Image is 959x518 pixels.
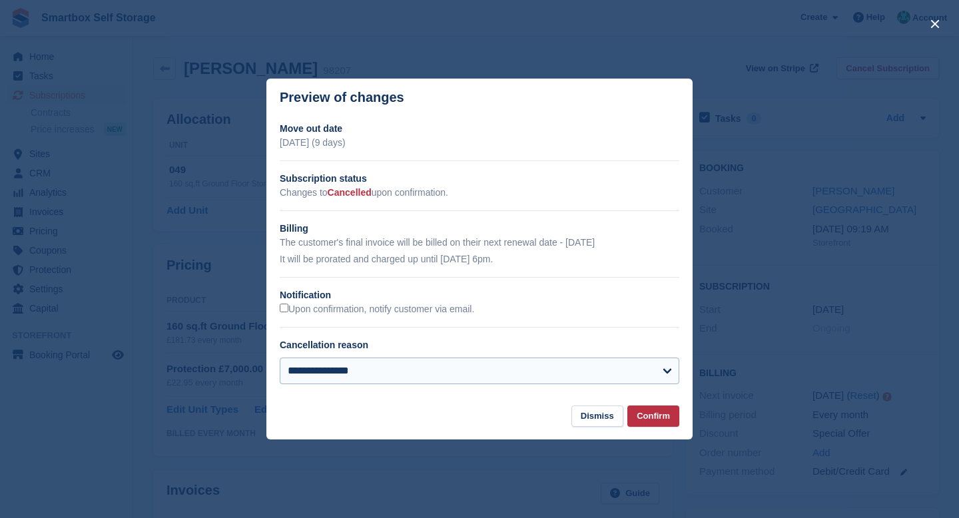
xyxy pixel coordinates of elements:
p: The customer's final invoice will be billed on their next renewal date - [DATE] [280,236,679,250]
h2: Notification [280,288,679,302]
p: Preview of changes [280,90,404,105]
p: It will be prorated and charged up until [DATE] 6pm. [280,252,679,266]
button: Confirm [627,405,679,427]
p: Changes to upon confirmation. [280,186,679,200]
button: close [924,13,946,35]
label: Upon confirmation, notify customer via email. [280,304,474,316]
input: Upon confirmation, notify customer via email. [280,304,288,312]
label: Cancellation reason [280,340,368,350]
h2: Move out date [280,122,679,136]
p: [DATE] (9 days) [280,136,679,150]
h2: Billing [280,222,679,236]
h2: Subscription status [280,172,679,186]
button: Dismiss [571,405,623,427]
span: Cancelled [328,187,372,198]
